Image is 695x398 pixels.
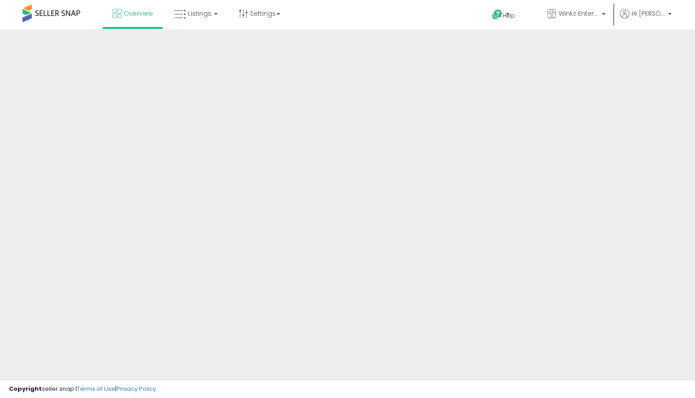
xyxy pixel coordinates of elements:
span: Winkz Enterprises [559,9,599,18]
span: Overview [124,9,153,18]
div: seller snap | | [9,385,156,393]
span: Listings [188,9,211,18]
a: Help [485,2,533,29]
a: Hi [PERSON_NAME] [620,9,672,29]
a: Terms of Use [77,384,115,393]
span: Hi [PERSON_NAME] [632,9,665,18]
a: Privacy Policy [117,384,156,393]
span: Help [503,12,515,19]
strong: Copyright [9,384,42,393]
i: Get Help [492,9,503,20]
